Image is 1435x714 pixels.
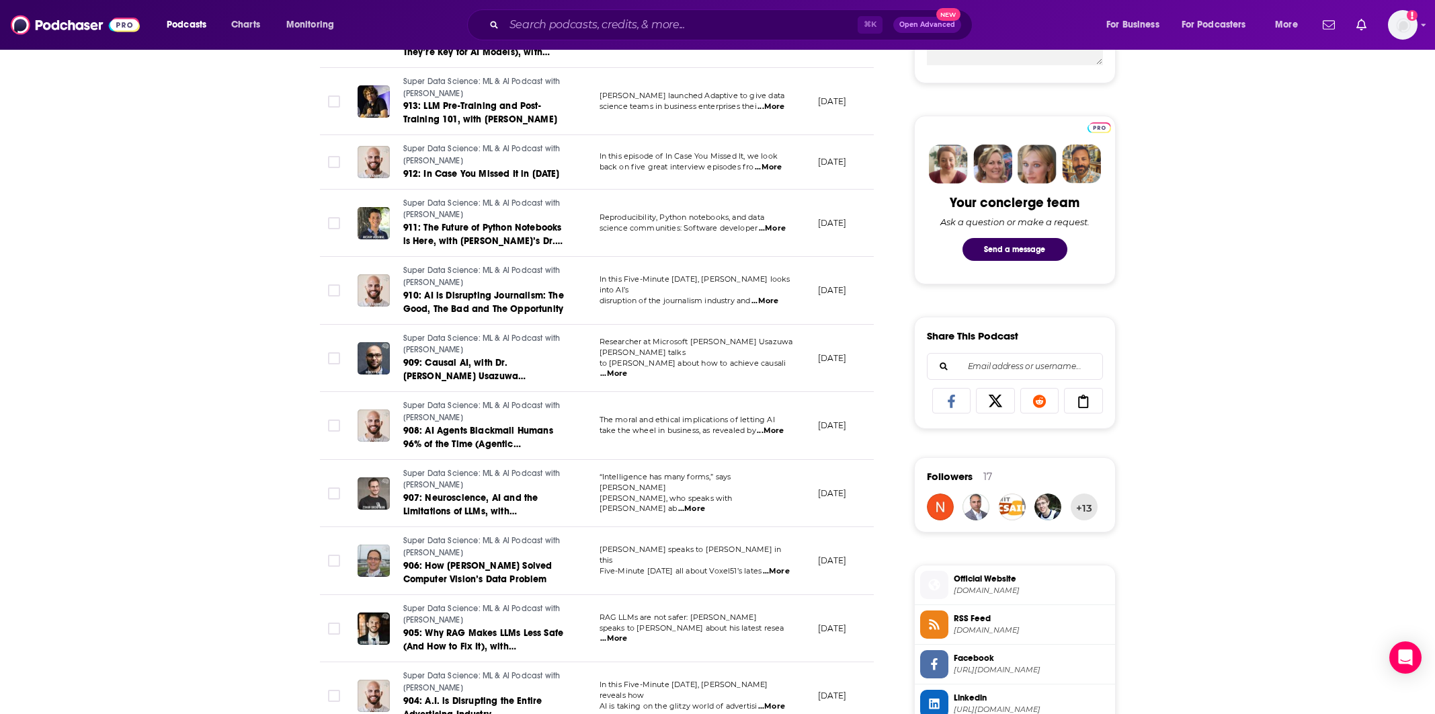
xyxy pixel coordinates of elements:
[954,665,1110,675] span: https://www.facebook.com/superdatascience
[328,352,340,364] span: Toggle select row
[403,468,565,491] a: Super Data Science: ML & AI Podcast with [PERSON_NAME]
[600,633,627,644] span: ...More
[818,284,847,296] p: [DATE]
[403,333,565,356] a: Super Data Science: ML & AI Podcast with [PERSON_NAME]
[403,100,557,125] span: 913: LLM Pre-Training and Post-Training 101, with [PERSON_NAME]
[954,625,1110,635] span: feeds.megaphone.fm
[757,102,784,112] span: ...More
[600,545,782,565] span: [PERSON_NAME] speaks to [PERSON_NAME] in this
[1088,122,1111,133] img: Podchaser Pro
[403,333,561,355] span: Super Data Science: ML & AI Podcast with [PERSON_NAME]
[962,493,989,520] img: EKAdvisory
[818,352,847,364] p: [DATE]
[818,690,847,701] p: [DATE]
[600,358,786,368] span: to [PERSON_NAME] about how to achieve causali
[600,337,793,357] span: Researcher at Microsoft [PERSON_NAME] Usazuwa [PERSON_NAME] talks
[222,14,268,36] a: Charts
[1064,388,1103,413] a: Copy Link
[403,469,561,490] span: Super Data Science: ML & AI Podcast with [PERSON_NAME]
[600,212,764,222] span: Reproducibility, Python notebooks, and data
[600,162,754,171] span: back on five great interview episodes fro
[504,14,858,36] input: Search podcasts, credits, & more...
[983,471,992,483] div: 17
[600,274,790,294] span: In this Five-Minute [DATE], [PERSON_NAME] looks into AI’s
[403,144,561,165] span: Super Data Science: ML & AI Podcast with [PERSON_NAME]
[328,284,340,296] span: Toggle select row
[818,217,847,229] p: [DATE]
[11,12,140,38] img: Podchaser - Follow, Share and Rate Podcasts
[893,17,961,33] button: Open AdvancedNew
[403,536,561,557] span: Super Data Science: ML & AI Podcast with [PERSON_NAME]
[858,16,883,34] span: ⌘ K
[328,217,340,229] span: Toggle select row
[1088,120,1111,133] a: Pro website
[600,426,756,435] span: take the wheel in business, as revealed by
[403,100,565,126] a: 913: LLM Pre-Training and Post-Training 101, with [PERSON_NAME]
[1388,10,1418,40] span: Logged in as mdaniels
[973,145,1012,184] img: Barbara Profile
[954,652,1110,664] span: Facebook
[403,604,561,625] span: Super Data Science: ML & AI Podcast with [PERSON_NAME]
[328,555,340,567] span: Toggle select row
[600,102,757,111] span: science teams in business enterprises thei
[950,194,1079,211] div: Your concierge team
[818,95,847,107] p: [DATE]
[403,671,561,692] span: Super Data Science: ML & AI Podcast with [PERSON_NAME]
[1071,493,1098,520] button: +13
[328,623,340,635] span: Toggle select row
[403,33,550,71] span: 914: Data Lakes 101 (and Why They’re Key for AI Models), with [PERSON_NAME]
[600,701,757,711] span: AI is taking on the glitzy world of advertisi
[403,265,565,288] a: Super Data Science: ML & AI Podcast with [PERSON_NAME]
[1106,15,1159,34] span: For Business
[403,221,565,248] a: 911: The Future of Python Notebooks is Here, with [PERSON_NAME]’s Dr. [PERSON_NAME]
[600,415,775,424] span: The moral and ethical implications of letting AI
[600,151,778,161] span: In this episode of In Case You Missed It, we look
[940,216,1090,227] div: Ask a question or make a request.
[1018,145,1057,184] img: Jules Profile
[818,156,847,167] p: [DATE]
[954,692,1110,704] span: Linkedin
[600,623,784,633] span: speaks to [PERSON_NAME] about his latest resea
[403,535,565,559] a: Super Data Science: ML & AI Podcast with [PERSON_NAME]
[403,603,565,627] a: Super Data Science: ML & AI Podcast with [PERSON_NAME]
[403,289,565,316] a: 910: AI is Disrupting Journalism: The Good, The Bad and The Opportunity
[286,15,334,34] span: Monitoring
[1351,13,1372,36] a: Show notifications dropdown
[403,143,565,167] a: Super Data Science: ML & AI Podcast with [PERSON_NAME]
[954,573,1110,585] span: Official Website
[403,560,552,585] span: 906: How [PERSON_NAME] Solved Computer Vision’s Data Problem
[920,610,1110,639] a: RSS Feed[DOMAIN_NAME]
[600,223,758,233] span: science communities: Software developer
[932,388,971,413] a: Share on Facebook
[920,571,1110,599] a: Official Website[DOMAIN_NAME]
[600,493,733,514] span: [PERSON_NAME], who speaks with [PERSON_NAME] ab
[403,357,526,395] span: 909: Causal AI, with Dr. [PERSON_NAME] Usazuwa [PERSON_NAME]
[600,91,785,100] span: [PERSON_NAME] launched Adaptive to give data
[600,296,751,305] span: disruption of the journalism industry and
[927,353,1103,380] div: Search followers
[818,420,847,431] p: [DATE]
[403,492,538,530] span: 907: Neuroscience, AI and the Limitations of LLMs, with [PERSON_NAME]
[927,493,954,520] img: nate64746
[818,555,847,566] p: [DATE]
[403,356,565,383] a: 909: Causal AI, with Dr. [PERSON_NAME] Usazuwa [PERSON_NAME]
[927,329,1018,342] h3: Share This Podcast
[480,9,985,40] div: Search podcasts, credits, & more...
[751,296,778,307] span: ...More
[818,487,847,499] p: [DATE]
[976,388,1015,413] a: Share on X/Twitter
[1275,15,1298,34] span: More
[403,168,560,180] span: 912: In Case You Missed It in [DATE]
[157,14,224,36] button: open menu
[757,426,784,436] span: ...More
[755,162,782,173] span: ...More
[600,566,762,576] span: Five-Minute [DATE] all about Voxel51’s lates
[328,420,340,432] span: Toggle select row
[403,424,565,451] a: 908: AI Agents Blackmail Humans 96% of the Time (Agentic Misalignment)
[403,425,553,463] span: 908: AI Agents Blackmail Humans 96% of the Time (Agentic Misalignment)
[962,238,1067,261] button: Send a message
[403,77,561,98] span: Super Data Science: ML & AI Podcast with [PERSON_NAME]
[403,627,564,666] span: 905: Why RAG Makes LLMs Less Safe (And How to Fix It), with Bloomberg’s [PERSON_NAME]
